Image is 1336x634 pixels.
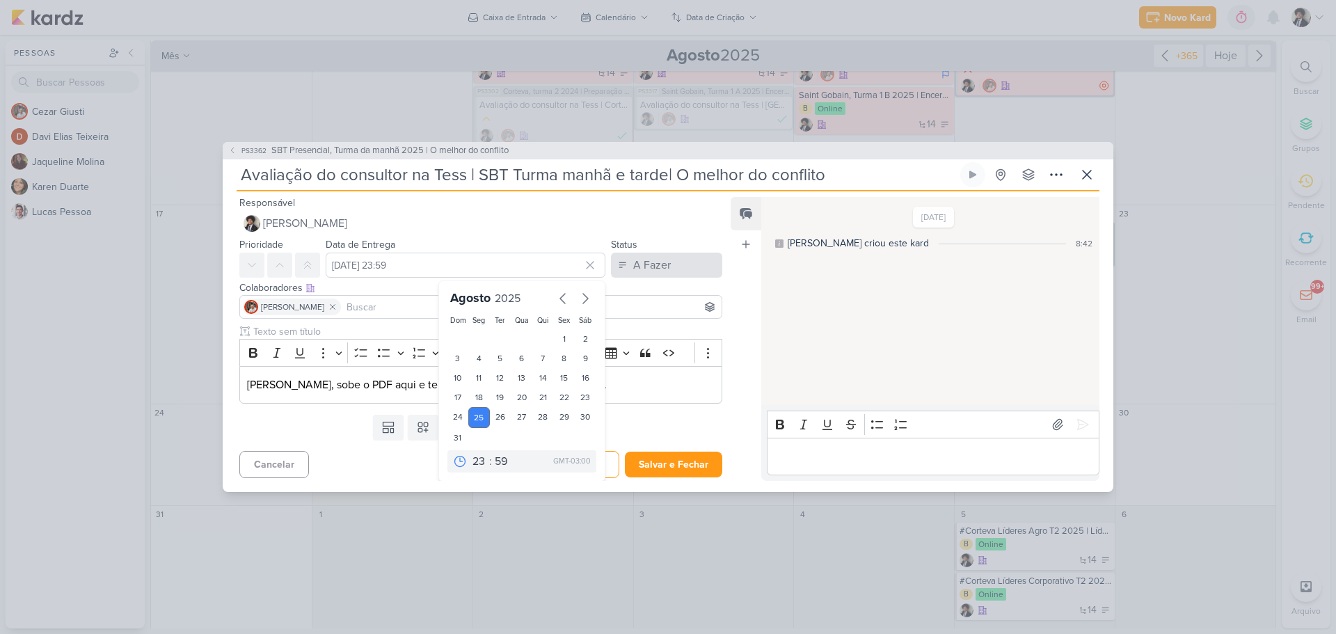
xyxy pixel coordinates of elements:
[490,388,511,407] div: 19
[263,215,347,232] span: [PERSON_NAME]
[511,368,532,388] div: 13
[575,368,596,388] div: 16
[239,451,309,478] button: Cancelar
[326,253,605,278] input: Select a date
[553,329,575,349] div: 1
[967,169,978,180] div: Ligar relógio
[490,349,511,368] div: 5
[575,349,596,368] div: 9
[450,290,491,306] span: Agosto
[553,368,575,388] div: 15
[767,411,1099,438] div: Editor toolbar
[633,257,671,274] div: A Fazer
[532,368,554,388] div: 14
[239,211,722,236] button: [PERSON_NAME]
[344,299,719,315] input: Buscar
[575,388,596,407] div: 23
[490,407,511,428] div: 26
[535,315,551,326] div: Qui
[511,388,532,407] div: 20
[244,300,258,314] img: Cezar Giusti
[1076,237,1092,250] div: 8:42
[250,324,722,339] input: Texto sem título
[553,388,575,407] div: 22
[447,349,469,368] div: 3
[239,339,722,366] div: Editor toolbar
[447,428,469,447] div: 31
[575,329,596,349] div: 2
[788,236,929,251] div: [PERSON_NAME] criou este kard
[553,407,575,428] div: 29
[271,144,509,158] span: SBT Presencial, Turma da manhã 2025 | O melhor do conflito
[468,388,490,407] div: 18
[489,453,492,470] div: :
[625,452,722,477] button: Salvar e Fechar
[511,407,532,428] div: 27
[239,197,295,209] label: Responsável
[237,162,957,187] input: Kard Sem Título
[447,407,469,428] div: 24
[239,145,269,156] span: PS3362
[468,407,490,428] div: 25
[553,456,591,467] div: GMT-03:00
[767,438,1099,476] div: Editor editing area: main
[532,349,554,368] div: 7
[244,215,260,232] img: Pedro Luahn Simões
[471,315,487,326] div: Seg
[239,239,283,251] label: Prioridade
[575,407,596,428] div: 30
[578,315,594,326] div: Sáb
[611,253,722,278] button: A Fazer
[532,407,554,428] div: 28
[239,280,722,295] div: Colaboradores
[447,368,469,388] div: 10
[553,349,575,368] div: 8
[450,315,466,326] div: Dom
[511,349,532,368] div: 6
[532,388,554,407] div: 21
[556,315,572,326] div: Sex
[261,301,324,313] span: [PERSON_NAME]
[611,239,637,251] label: Status
[239,366,722,404] div: Editor editing area: main
[493,315,509,326] div: Ter
[228,144,509,158] button: PS3362 SBT Presencial, Turma da manhã 2025 | O melhor do conflito
[468,368,490,388] div: 11
[447,388,469,407] div: 17
[247,377,715,393] p: [PERSON_NAME], sobe o PDF aqui e tem que fzr a avaliação nas 2 turmas.
[326,239,395,251] label: Data de Entrega
[514,315,530,326] div: Qua
[495,292,520,306] span: 2025
[490,368,511,388] div: 12
[468,349,490,368] div: 4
